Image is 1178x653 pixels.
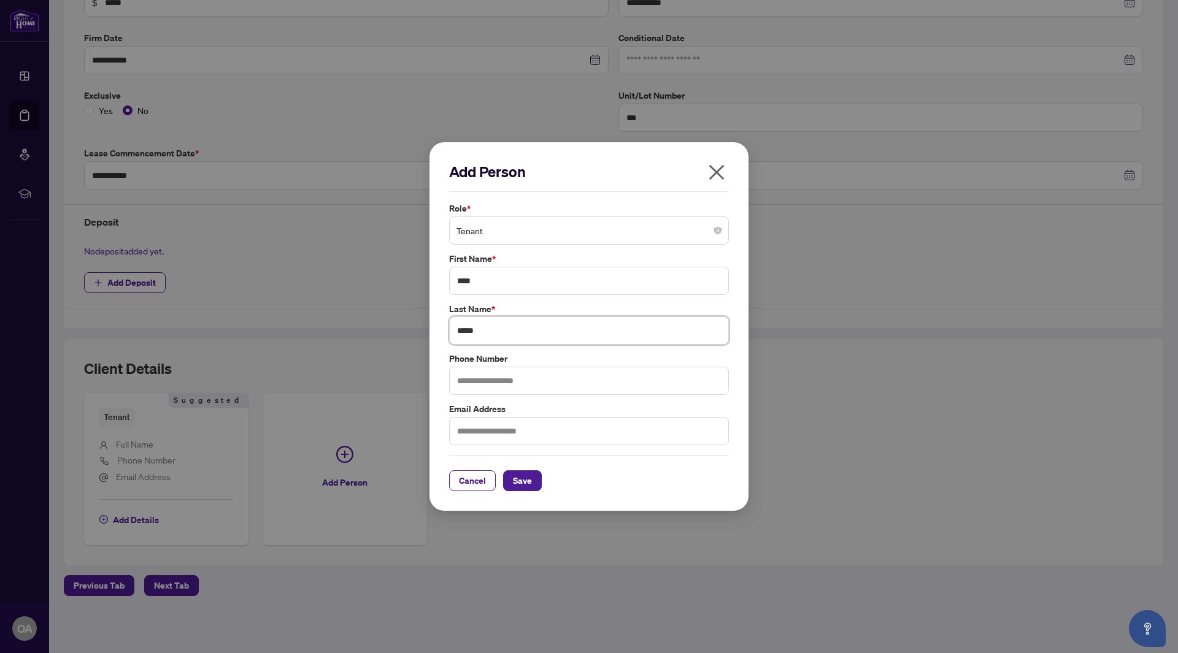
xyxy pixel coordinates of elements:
h2: Add Person [449,162,729,181]
label: Phone Number [449,352,729,365]
button: Save [503,470,542,491]
span: close [707,162,726,182]
label: Role [449,202,729,215]
span: Save [513,471,532,491]
button: Cancel [449,470,496,491]
button: Open asap [1129,610,1166,647]
label: Last Name [449,302,729,316]
span: Tenant [456,219,722,242]
label: First Name [449,252,729,265]
label: Email Address [449,402,729,416]
span: close-circle [714,227,722,234]
span: Cancel [459,471,486,491]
